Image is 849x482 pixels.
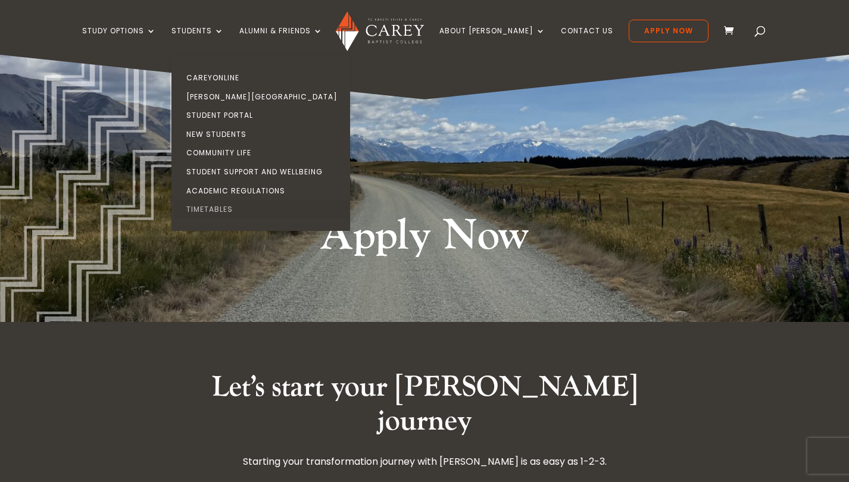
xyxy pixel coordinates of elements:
[174,125,353,144] a: New Students
[201,453,648,470] p: Starting your transformation journey with [PERSON_NAME] is as easy as 1-2-3.
[82,27,156,55] a: Study Options
[439,27,545,55] a: About [PERSON_NAME]
[561,27,613,55] a: Contact Us
[174,200,353,219] a: Timetables
[174,143,353,162] a: Community Life
[171,27,224,55] a: Students
[201,208,648,270] h1: Apply Now
[174,87,353,107] a: [PERSON_NAME][GEOGRAPHIC_DATA]
[174,106,353,125] a: Student Portal
[174,68,353,87] a: CareyOnline
[629,20,708,42] a: Apply Now
[174,162,353,181] a: Student Support and Wellbeing
[239,27,323,55] a: Alumni & Friends
[174,181,353,201] a: Academic Regulations
[201,370,648,445] h2: Let’s start your [PERSON_NAME] journey
[336,11,423,51] img: Carey Baptist College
